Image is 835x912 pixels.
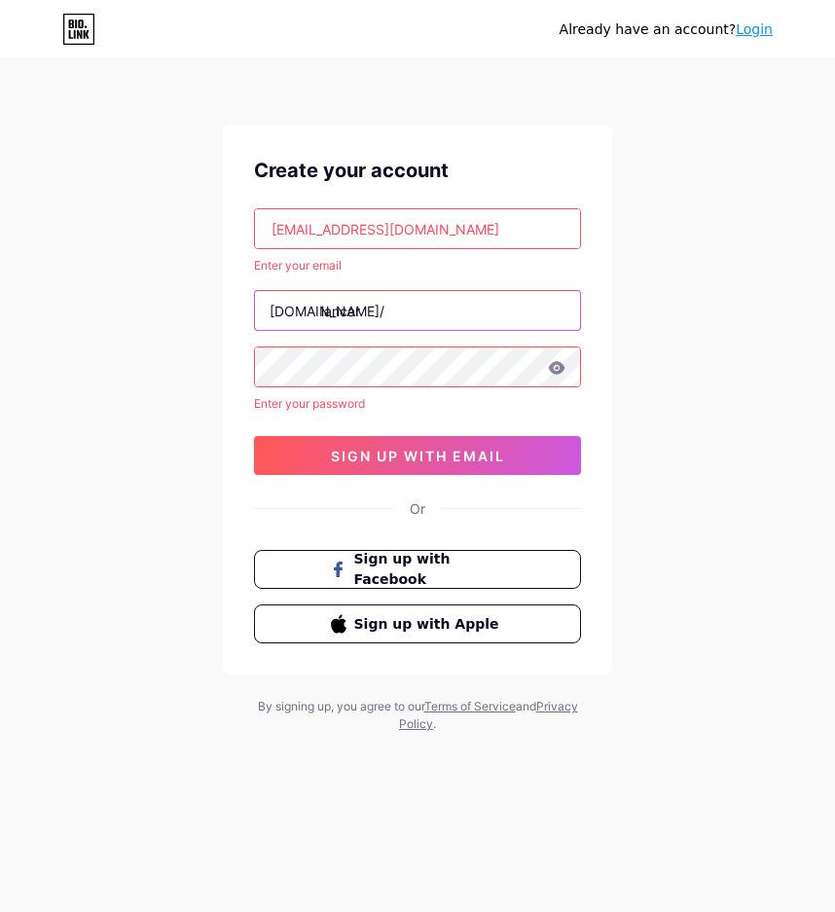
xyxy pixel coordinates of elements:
a: Login [736,21,773,37]
a: Terms of Service [424,699,516,713]
div: By signing up, you agree to our and . [252,698,583,733]
div: Already have an account? [560,19,773,40]
div: Enter your email [254,257,581,274]
input: Email [255,209,580,248]
span: Sign up with Apple [354,614,505,635]
div: Create your account [254,156,581,185]
button: Sign up with Apple [254,604,581,643]
span: sign up with email [331,448,505,464]
div: Enter your password [254,395,581,413]
button: Sign up with Facebook [254,550,581,589]
input: username [255,291,580,330]
div: [DOMAIN_NAME]/ [270,301,384,321]
button: sign up with email [254,436,581,475]
span: Sign up with Facebook [354,549,505,590]
div: Or [410,498,425,519]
